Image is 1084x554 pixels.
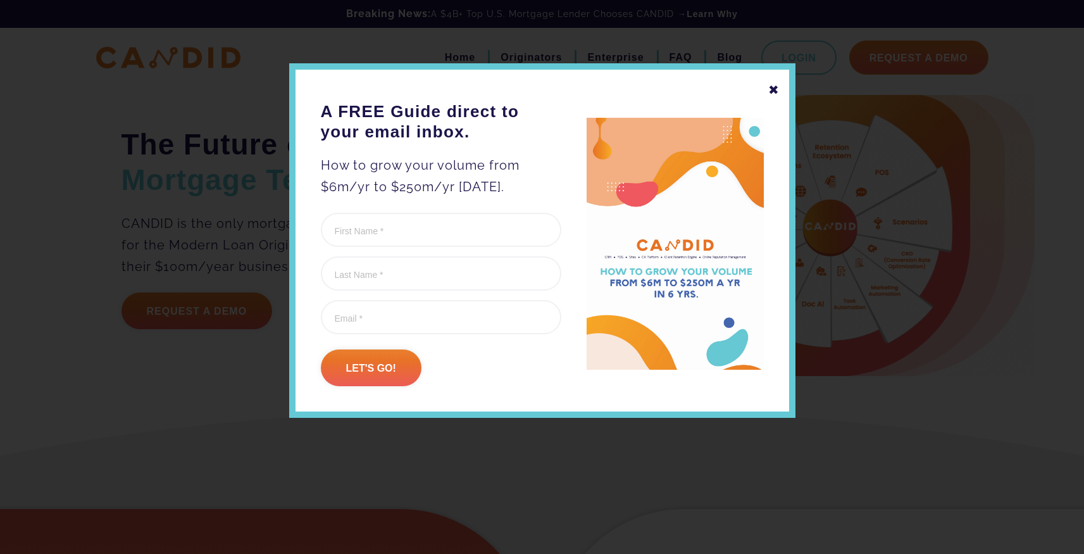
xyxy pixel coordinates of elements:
[321,256,561,291] input: Last Name *
[321,349,421,386] input: Let's go!
[321,213,561,247] input: First Name *
[768,79,780,101] div: ✖
[321,101,561,142] h3: A FREE Guide direct to your email inbox.
[587,118,764,370] img: A FREE Guide direct to your email inbox.
[321,154,561,198] p: How to grow your volume from $6m/yr to $250m/yr [DATE].
[321,300,561,334] input: Email *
